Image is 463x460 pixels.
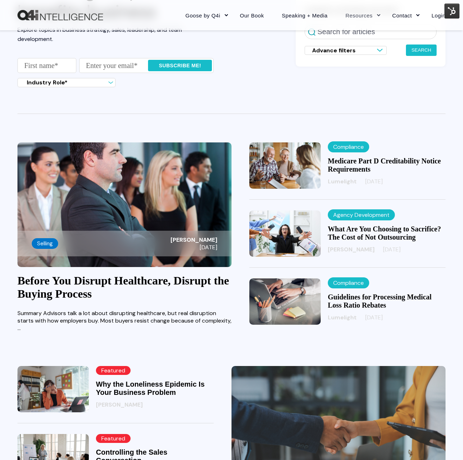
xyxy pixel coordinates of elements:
span: Lumelight [328,314,357,321]
span: Featured [96,366,131,375]
img: Medicare Part D Creditability Notice Requirements [249,142,321,189]
input: Subscribe me! [148,60,212,71]
label: Compliance [328,277,369,288]
img: Q4intelligence, LLC logo [17,10,103,21]
label: Agency Development [328,209,395,220]
img: Before You Disrupt Healthcare, Disrupt the Buying Process [17,142,231,267]
span: [DATE] [365,314,383,321]
a: Back to Home [17,10,103,21]
label: Compliance [328,141,369,152]
span: [DATE] [383,246,401,253]
span: [PERSON_NAME] [96,401,143,408]
img: Why the Loneliness Epidemic Is Your Business Problem [17,366,89,412]
a: Before You Disrupt Healthcare, Disrupt the Buying Process [17,274,229,300]
a: Before You Disrupt Healthcare, Disrupt the Buying Process Selling [PERSON_NAME] [DATE] [17,142,231,267]
span: Lumelight [328,178,357,185]
a: Guidelines for Processing Medical Loss Ratio Rebates [328,293,432,309]
a: Medicare Part D Creditability Notice Requirements [328,157,441,173]
input: Enter your email* [79,58,214,73]
input: First name* [17,58,76,73]
img: What Are You Choosing to Sacrifice? The Cost of Not Outsourcing [249,210,321,257]
img: HubSpot Tools Menu Toggle [444,4,459,19]
span: [DATE] [171,244,217,251]
span: Featured [96,434,131,443]
a: What Are You Choosing to Sacrifice? The Cost of Not Outsourcing [328,225,441,241]
span: [PERSON_NAME] [328,246,375,253]
input: Search for articles [305,25,437,39]
button: Search [406,45,437,56]
label: Selling [32,238,58,249]
img: Guidelines for Processing Medical Loss Ratio Rebates [249,278,321,325]
a: Why the Loneliness Epidemic Is Your Business Problem [96,380,205,396]
p: Summary Advisors talk a lot about disrupting healthcare, but real disruption starts with how empl... [17,309,231,332]
span: [DATE] [365,178,383,185]
span: Advance filters [312,47,356,54]
span: [PERSON_NAME] [171,236,217,244]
